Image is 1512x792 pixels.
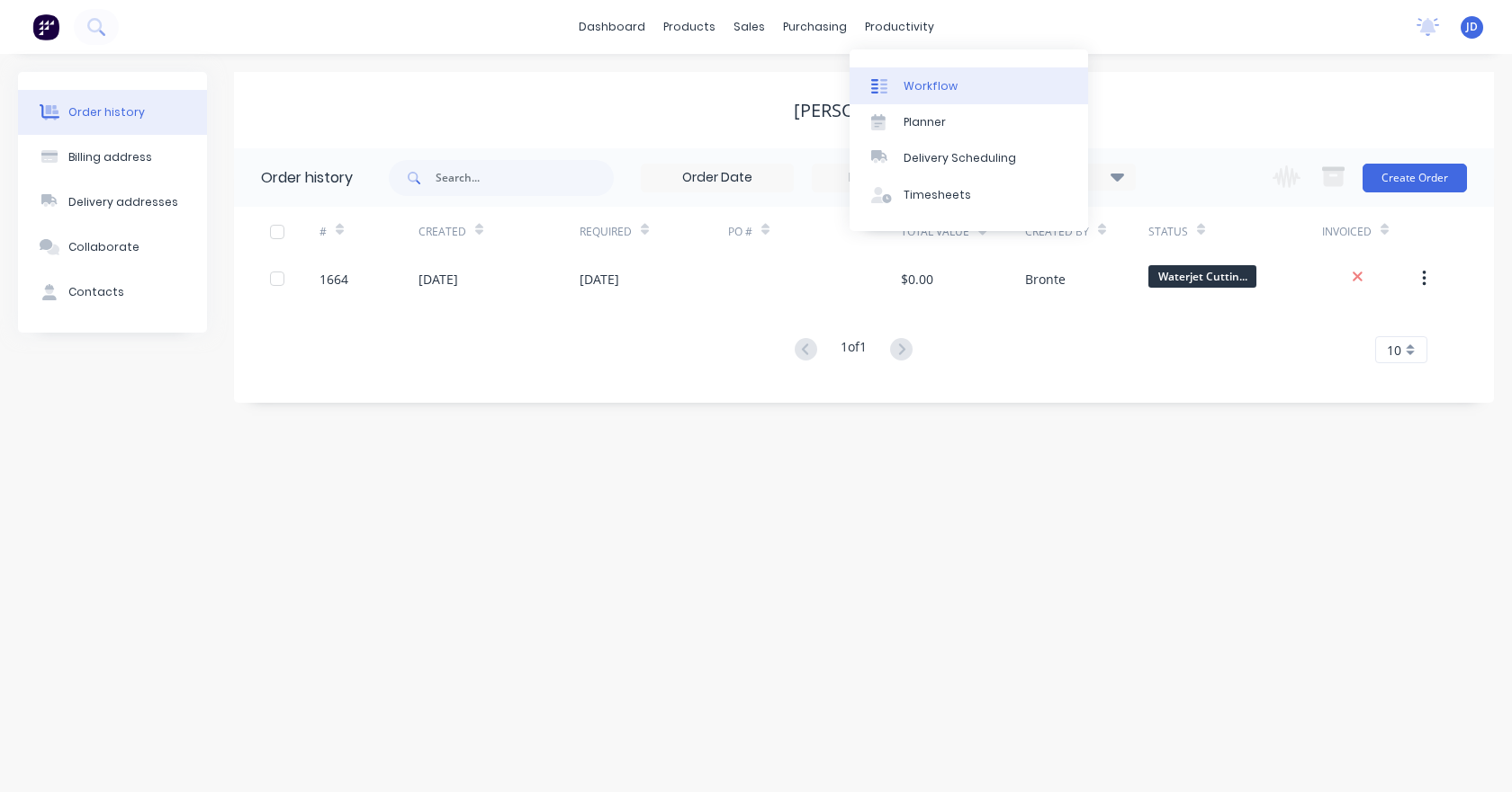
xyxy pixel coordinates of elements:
[850,140,1088,176] a: Delivery Scheduling
[728,224,752,240] div: PO #
[728,207,901,256] div: PO #
[642,165,793,191] input: Order Date
[1387,341,1401,360] span: 10
[18,180,207,225] button: Delivery addresses
[570,13,654,40] a: dashboard
[32,13,59,40] img: Factory
[1466,19,1478,35] span: JD
[68,149,152,165] div: Billing address
[724,13,774,40] div: sales
[18,225,207,270] button: Collaborate
[774,13,856,40] div: purchasing
[18,135,207,180] button: Billing address
[68,194,178,210] div: Delivery addresses
[418,270,458,289] div: [DATE]
[1322,207,1421,256] div: Invoiced
[904,114,946,130] div: Planner
[850,104,1088,140] a: Planner
[813,165,964,191] input: Invoice Date
[850,177,1088,213] a: Timesheets
[850,67,1088,103] a: Workflow
[18,270,207,315] button: Contacts
[904,78,958,94] div: Workflow
[1148,207,1321,256] div: Status
[1025,270,1066,289] div: Bronte
[319,224,327,240] div: #
[1148,265,1256,288] span: Waterjet Cuttin...
[904,187,971,203] div: Timesheets
[580,270,619,289] div: [DATE]
[794,100,935,121] div: [PERSON_NAME]
[901,270,933,289] div: $0.00
[856,13,943,40] div: productivity
[841,337,867,363] div: 1 of 1
[68,239,139,255] div: Collaborate
[68,284,124,300] div: Contacts
[1148,224,1188,240] div: Status
[1322,224,1372,240] div: Invoiced
[436,160,614,196] input: Search...
[580,207,728,256] div: Required
[68,104,145,120] div: Order history
[654,13,724,40] div: products
[904,150,1016,166] div: Delivery Scheduling
[18,90,207,135] button: Order history
[261,167,353,189] div: Order history
[1363,164,1467,192] button: Create Order
[418,207,580,256] div: Created
[319,270,348,289] div: 1664
[418,224,466,240] div: Created
[319,207,418,256] div: #
[580,224,632,240] div: Required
